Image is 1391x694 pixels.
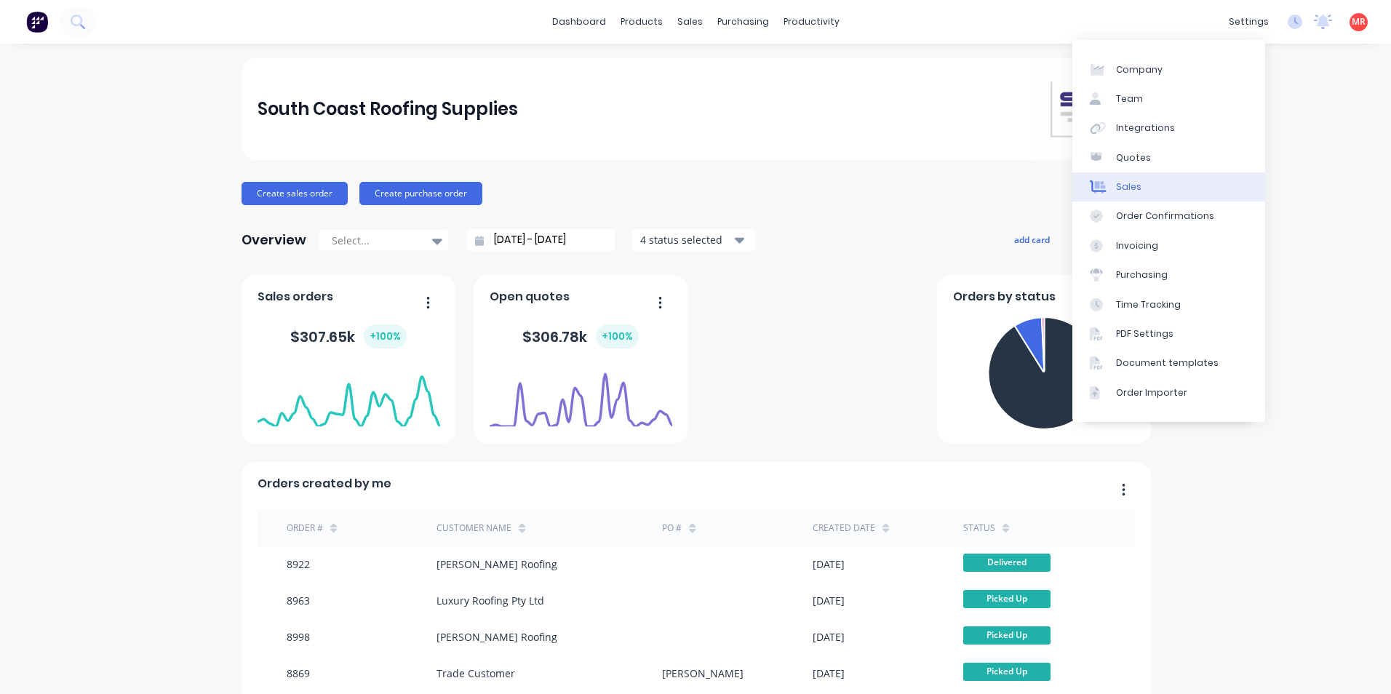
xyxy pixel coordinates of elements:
div: Created date [813,522,875,535]
button: Create sales order [242,182,348,205]
span: Picked Up [963,663,1051,681]
button: 4 status selected [632,229,756,251]
a: Invoicing [1072,231,1265,260]
a: Order Confirmations [1072,202,1265,231]
a: Sales [1072,172,1265,202]
div: South Coast Roofing Supplies [258,95,518,124]
a: Team [1072,84,1265,113]
span: Picked Up [963,626,1051,645]
a: Order Importer [1072,378,1265,407]
div: Document templates [1116,356,1219,370]
div: $ 307.65k [290,324,407,348]
div: Overview [242,226,306,255]
div: [DATE] [813,593,845,608]
span: Open quotes [490,288,570,306]
span: Delivered [963,554,1051,572]
div: [PERSON_NAME] Roofing [437,557,557,572]
div: Time Tracking [1116,298,1181,311]
span: Sales orders [258,288,333,306]
div: Invoicing [1116,239,1158,252]
div: 4 status selected [640,232,732,247]
span: MR [1352,15,1366,28]
div: status [963,522,995,535]
div: Trade Customer [437,666,515,681]
div: settings [1221,11,1276,33]
div: PDF Settings [1116,327,1173,340]
div: Quotes [1116,151,1151,164]
div: 8869 [287,666,310,681]
div: [DATE] [813,629,845,645]
div: 8998 [287,629,310,645]
div: [DATE] [813,666,845,681]
a: dashboard [545,11,613,33]
div: Luxury Roofing Pty Ltd [437,593,544,608]
a: Time Tracking [1072,290,1265,319]
img: South Coast Roofing Supplies [1032,58,1133,160]
div: sales [670,11,710,33]
div: productivity [776,11,847,33]
div: Sales [1116,180,1141,194]
div: purchasing [710,11,776,33]
span: Picked Up [963,590,1051,608]
div: Customer Name [437,522,511,535]
div: Team [1116,92,1143,105]
div: PO # [662,522,682,535]
div: [PERSON_NAME] [662,666,744,681]
div: 8922 [287,557,310,572]
button: add card [1005,230,1059,249]
button: Create purchase order [359,182,482,205]
div: [PERSON_NAME] Roofing [437,629,557,645]
a: Purchasing [1072,260,1265,290]
div: Order Confirmations [1116,210,1214,223]
a: Quotes [1072,143,1265,172]
a: Integrations [1072,113,1265,143]
div: + 100 % [596,324,639,348]
a: Company [1072,55,1265,84]
div: Order # [287,522,323,535]
a: Document templates [1072,348,1265,378]
div: 8963 [287,593,310,608]
div: Company [1116,63,1163,76]
div: Integrations [1116,121,1175,135]
span: Orders by status [953,288,1056,306]
a: PDF Settings [1072,319,1265,348]
div: [DATE] [813,557,845,572]
div: + 100 % [364,324,407,348]
img: Factory [26,11,48,33]
div: products [613,11,670,33]
div: Order Importer [1116,386,1187,399]
div: $ 306.78k [522,324,639,348]
div: Purchasing [1116,268,1168,282]
button: edit dashboard [1068,230,1149,249]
